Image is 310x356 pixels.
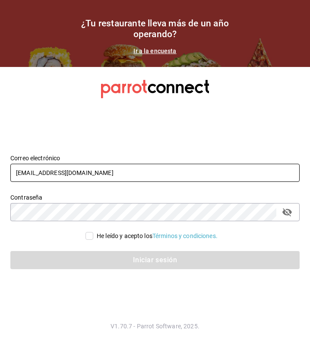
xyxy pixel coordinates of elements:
a: Ir a la encuesta [133,48,176,54]
div: He leído y acepto los [97,232,218,241]
h1: ¿Tu restaurante lleva más de un año operando? [69,18,241,40]
p: V1.70.7 - Parrot Software, 2025. [10,322,300,331]
button: passwordField [280,205,294,219]
label: Contraseña [10,194,300,200]
a: Términos y condiciones. [152,232,218,239]
label: Correo electrónico [10,155,300,161]
input: Ingresa tu correo electrónico [10,164,300,182]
